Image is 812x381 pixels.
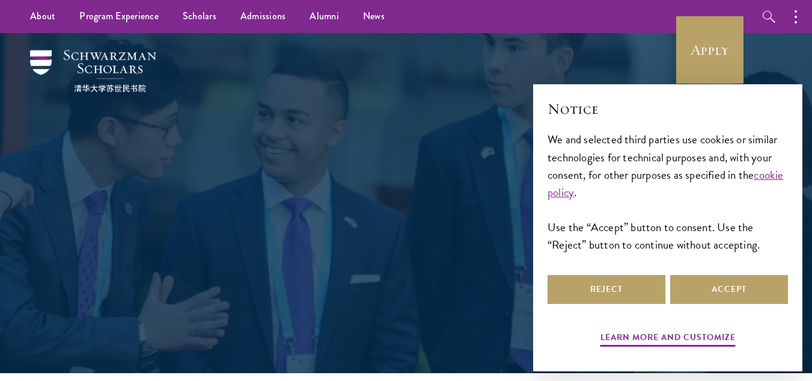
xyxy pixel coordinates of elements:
div: We and selected third parties use cookies or similar technologies for technical purposes and, wit... [548,131,788,253]
button: Learn more and customize [600,330,736,348]
img: Schwarzman Scholars [30,50,156,92]
button: Reject [548,275,665,304]
a: cookie policy [548,166,784,201]
a: Apply [676,16,743,84]
button: Accept [670,275,788,304]
h2: Notice [548,99,788,119]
